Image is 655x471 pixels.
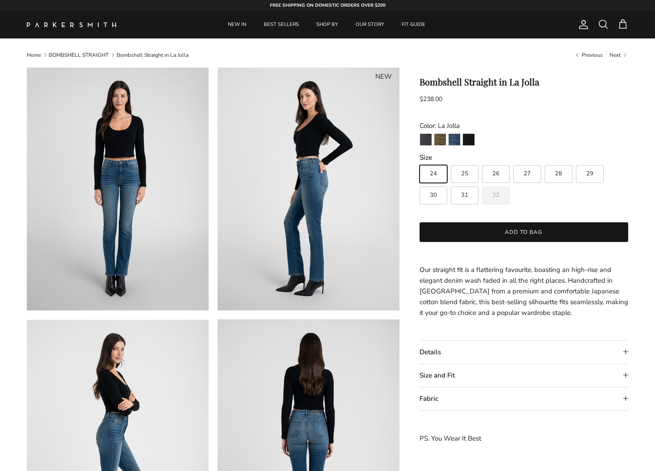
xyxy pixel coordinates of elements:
[420,341,628,364] summary: Details
[434,133,446,149] a: Army
[49,51,109,59] a: BOMBSHELL STRAIGHT
[586,171,593,177] span: 29
[609,51,621,59] span: Next
[430,192,437,198] span: 30
[27,51,41,59] a: Home
[420,387,628,410] summary: Fabric
[420,433,628,444] p: PS. You Wear It Best
[448,133,461,149] a: La Jolla
[492,171,500,177] span: 26
[420,134,432,145] img: Point Break
[582,51,603,59] span: Previous
[420,95,442,103] span: $238.00
[555,171,562,177] span: 28
[463,134,474,145] img: Stallion
[420,265,628,317] span: Our straight fit is a flattering favourite, boasting an high-rise and elegant denim wash faded in...
[461,171,468,177] span: 25
[492,192,500,198] span: 32
[256,11,307,38] a: BEST SELLERS
[420,222,628,242] button: Add to bag
[574,51,603,59] a: Previous
[420,120,628,131] div: Color: La Jolla
[220,11,254,38] a: NEW IN
[308,11,346,38] a: SHOP BY
[462,133,475,149] a: Stallion
[133,11,520,38] div: Primary
[482,187,510,204] label: Sold out
[420,153,432,162] legend: Size
[27,22,116,27] img: Parker Smith
[27,51,628,59] nav: Breadcrumbs
[117,51,189,59] a: Bombshell Straight in La Jolla
[420,133,432,149] a: Point Break
[430,171,437,177] span: 24
[609,51,628,59] a: Next
[449,134,460,145] img: La Jolla
[461,192,468,198] span: 31
[348,11,392,38] a: OUR STORY
[270,2,386,8] strong: FREE SHIPPING ON DOMESTIC ORDERS OVER $200
[420,76,628,87] h1: Bombshell Straight in La Jolla
[575,19,589,30] a: Account
[434,134,446,145] img: Army
[524,171,531,177] span: 27
[394,11,433,38] a: FIT GUIDE
[420,364,628,387] summary: Size and Fit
